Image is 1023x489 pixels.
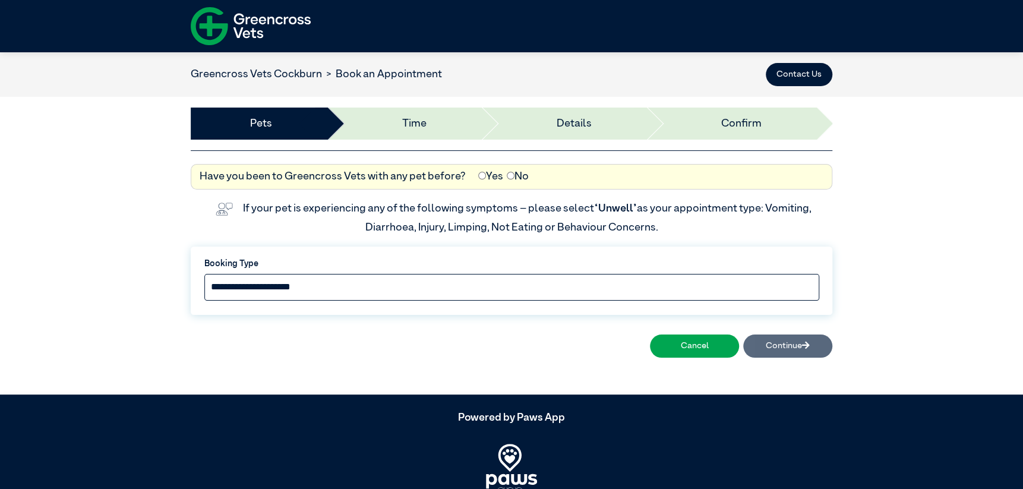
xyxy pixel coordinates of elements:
a: Pets [250,116,272,132]
button: Contact Us [766,63,832,87]
li: Book an Appointment [322,67,441,83]
label: Yes [478,169,503,185]
label: No [507,169,529,185]
label: If your pet is experiencing any of the following symptoms – please select as your appointment typ... [243,203,813,233]
label: Booking Type [204,258,819,271]
button: Cancel [650,335,739,358]
a: Greencross Vets Cockburn [191,69,322,80]
img: vet [211,198,237,220]
input: Yes [478,172,486,179]
img: f-logo [191,3,311,49]
nav: breadcrumb [191,67,441,83]
input: No [507,172,514,179]
h5: Powered by Paws App [191,412,832,425]
span: “Unwell” [594,203,637,214]
label: Have you been to Greencross Vets with any pet before? [200,169,465,185]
